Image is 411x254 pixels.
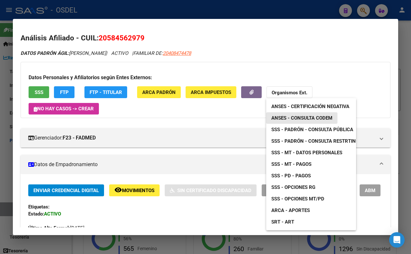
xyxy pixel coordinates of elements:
strong: ACTIVO [44,211,61,217]
span: [PERSON_NAME] [21,50,106,56]
strong: Estado: [28,211,44,217]
span: ABM Rápido [320,188,349,193]
mat-icon: remove_red_eye [114,186,122,194]
button: No hay casos -> Crear [29,103,99,114]
span: FTP - Titular [90,89,122,95]
i: | ACTIVO | [21,50,191,56]
span: Enviar Credencial Digital [33,188,99,193]
strong: Organismos Ext. [272,90,307,96]
button: Crear Familiar [262,184,310,196]
mat-panel-title: Gerenciador: [28,134,375,142]
span: Movimientos [122,188,154,193]
button: FTP - Titular [84,86,127,98]
h3: Datos Personales y Afiliatorios según Entes Externos: [29,74,382,81]
mat-expansion-panel-header: Datos de Empadronamiento [21,155,390,174]
button: SSS [29,86,49,98]
h2: Análisis Afiliado - CUIL: [21,33,390,44]
span: [DATE] [28,225,84,231]
span: FAMILIAR DE: [133,50,191,56]
button: Enviar Credencial Digital [28,184,104,196]
button: ARCA Padrón [137,86,181,98]
strong: DATOS PADRÓN ÁGIL: [21,50,69,56]
span: FTP [60,89,69,95]
button: ARCA Impuestos [186,86,236,98]
span: ARCA Impuestos [191,89,231,95]
span: 20408474478 [163,50,191,56]
span: ARCA Padrón [142,89,176,95]
button: Organismos Ext. [267,86,312,98]
button: Movimientos [109,184,160,196]
button: FTP [54,86,74,98]
button: Sin Certificado Discapacidad [165,184,257,196]
mat-panel-title: Datos de Empadronamiento [28,161,375,168]
span: 20584562979 [99,34,144,42]
div: Open Intercom Messenger [389,232,405,248]
strong: Etiquetas: [28,204,49,210]
strong: Última Alta Formal: [28,225,70,231]
strong: F23 - FADMED [63,134,96,142]
button: ABM [360,184,380,196]
span: Crear Familiar [267,188,305,193]
span: ABM [365,188,375,193]
span: SSS [35,89,43,95]
span: No hay casos -> Crear [34,106,94,112]
button: ABM Rápido [315,184,354,196]
span: Sin Certificado Discapacidad [177,188,251,193]
mat-expansion-panel-header: Gerenciador:F23 - FADMED [21,128,390,148]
